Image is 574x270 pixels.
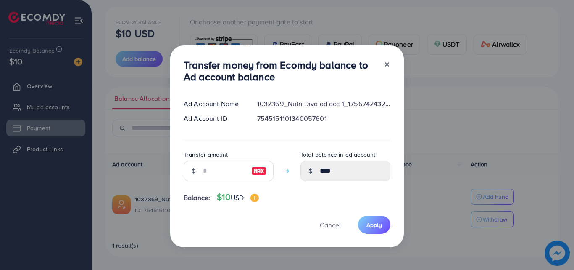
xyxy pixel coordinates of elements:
[184,150,228,159] label: Transfer amount
[300,150,375,159] label: Total balance in ad account
[217,192,259,203] h4: $10
[177,114,250,123] div: Ad Account ID
[184,193,210,203] span: Balance:
[320,220,341,230] span: Cancel
[309,216,351,234] button: Cancel
[231,193,244,202] span: USD
[177,99,250,109] div: Ad Account Name
[250,194,259,202] img: image
[251,166,266,176] img: image
[250,114,397,123] div: 7545151101340057601
[358,216,390,234] button: Apply
[250,99,397,109] div: 1032369_Nutri Diva ad acc 1_1756742432079
[184,59,377,83] h3: Transfer money from Ecomdy balance to Ad account balance
[366,221,382,229] span: Apply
